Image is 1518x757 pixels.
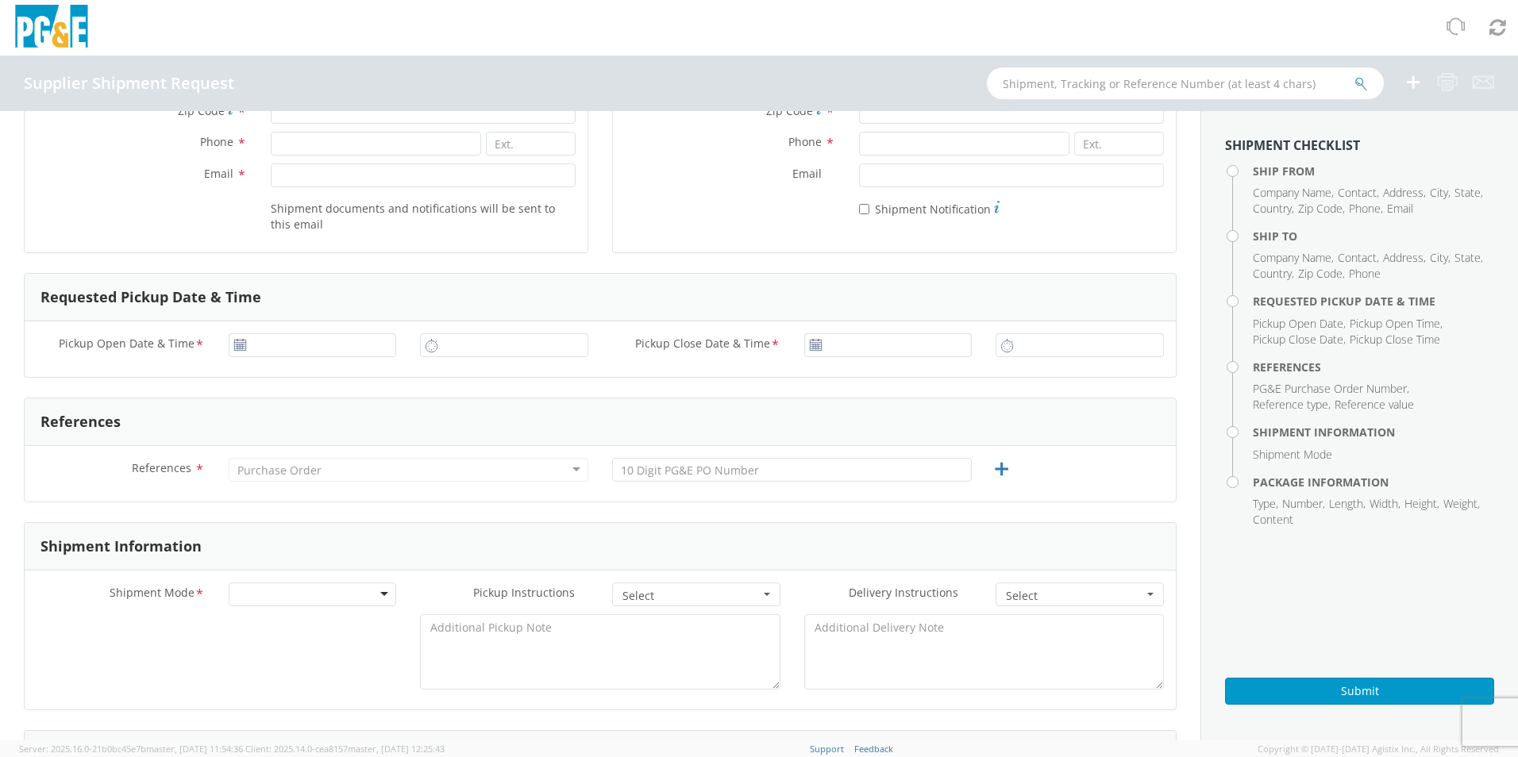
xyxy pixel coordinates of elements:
span: Select [1006,588,1143,604]
span: Pickup Close Time [1350,332,1440,347]
li: , [1404,496,1439,512]
span: Company Name [1253,185,1331,200]
span: Phone [200,134,233,149]
span: Zip Code [1298,201,1343,216]
span: City [1430,185,1448,200]
li: , [1253,496,1278,512]
li: , [1282,496,1325,512]
button: Select [996,582,1164,606]
li: , [1383,250,1426,266]
li: , [1430,185,1451,201]
span: Zip Code [1298,266,1343,281]
span: Number [1282,496,1323,511]
span: Email [792,166,822,181]
span: Reference type [1253,397,1328,412]
span: Country [1253,266,1292,281]
li: , [1349,201,1383,217]
a: Support [810,743,844,755]
li: , [1253,250,1334,266]
li: , [1338,185,1379,201]
h4: Ship To [1253,230,1494,242]
span: Pickup Open Time [1350,316,1440,331]
span: References [132,460,191,475]
li: , [1253,381,1409,397]
input: Ext. [486,132,576,156]
span: Weight [1443,496,1478,511]
span: Width [1370,496,1398,511]
span: Country [1253,201,1292,216]
input: Shipment Notification [859,204,869,214]
span: Select [622,588,760,604]
span: Delivery Instructions [849,585,958,600]
button: Submit [1225,678,1494,705]
li: , [1350,316,1443,332]
span: Height [1404,496,1437,511]
span: Phone [1349,201,1381,216]
span: Pickup Open Date & Time [59,336,195,354]
span: Pickup Open Date [1253,316,1343,331]
li: , [1253,201,1294,217]
li: , [1338,250,1379,266]
span: State [1454,250,1481,265]
label: Shipment Notification [859,198,1000,217]
span: Email [204,166,233,181]
li: , [1253,316,1346,332]
li: , [1298,266,1345,282]
a: Feedback [854,743,893,755]
span: Reference value [1335,397,1414,412]
label: Shipment documents and notifications will be sent to this email [271,198,576,232]
li: , [1370,496,1400,512]
h3: References [40,414,121,430]
h4: Ship From [1253,165,1494,177]
li: , [1430,250,1451,266]
strong: Shipment Checklist [1225,136,1360,154]
li: , [1298,201,1345,217]
span: Shipment Mode [110,585,195,603]
span: Content [1253,512,1293,527]
h4: References [1253,361,1494,373]
li: , [1383,185,1426,201]
span: Shipment Mode [1253,447,1332,462]
span: City [1430,250,1448,265]
li: , [1329,496,1366,512]
span: Pickup Instructions [473,585,575,600]
span: Phone [1349,266,1381,281]
span: Client: 2025.14.0-cea8157 [245,743,445,755]
span: master, [DATE] 11:54:36 [146,743,243,755]
div: Purchase Order [237,463,322,478]
h4: Supplier Shipment Request [24,75,234,92]
input: Shipment, Tracking or Reference Number (at least 4 chars) [987,67,1384,99]
span: Contact [1338,185,1377,200]
span: Server: 2025.16.0-21b0bc45e7b [19,743,243,755]
li: , [1253,266,1294,282]
span: Type [1253,496,1276,511]
span: Contact [1338,250,1377,265]
span: Address [1383,185,1424,200]
li: , [1253,185,1334,201]
li: , [1253,332,1346,348]
li: , [1454,185,1483,201]
span: Pickup Close Date & Time [635,336,770,354]
span: Address [1383,250,1424,265]
h4: Package Information [1253,476,1494,488]
span: Pickup Close Date [1253,332,1343,347]
li: , [1443,496,1480,512]
span: Email [1387,201,1413,216]
span: State [1454,185,1481,200]
span: Copyright © [DATE]-[DATE] Agistix Inc., All Rights Reserved [1258,743,1499,755]
input: Ext. [1074,132,1164,156]
button: Select [612,582,780,606]
input: 10 Digit PG&E PO Number [612,458,972,482]
li: , [1454,250,1483,266]
li: , [1253,397,1331,413]
span: Company Name [1253,250,1331,265]
span: PG&E Purchase Order Number [1253,381,1407,396]
h4: Requested Pickup Date & Time [1253,295,1494,307]
span: Length [1329,496,1363,511]
img: pge-logo-06675f144f4cfa6a6814.png [12,5,91,52]
h4: Shipment Information [1253,426,1494,438]
span: master, [DATE] 12:25:43 [348,743,445,755]
span: Phone [788,134,822,149]
h3: Shipment Information [40,539,202,555]
h3: Requested Pickup Date & Time [40,290,261,305]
